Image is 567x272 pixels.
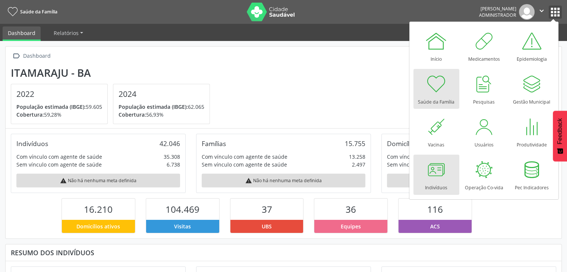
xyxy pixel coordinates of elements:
span: Visitas [174,222,191,230]
i:  [11,51,22,61]
a:  Dashboard [11,51,52,61]
a: Produtividade [509,112,555,152]
div: 2.497 [352,161,365,168]
p: 59.605 [16,103,102,111]
button:  [535,4,549,20]
div: Não há nenhuma meta definida [16,174,180,187]
span: População estimada (IBGE): [16,103,86,110]
div: 6.738 [167,161,180,168]
div: Itamaraju - BA [11,67,215,79]
span: 37 [262,203,272,215]
span: Feedback [557,118,563,144]
a: Vacinas [413,112,459,152]
span: Administrador [479,12,516,18]
div: Não há nenhuma meta definida [202,174,365,187]
span: UBS [262,222,272,230]
span: Cobertura: [16,111,44,118]
div: Sem vínculo com agente de saúde [16,161,102,168]
span: Relatórios [54,29,79,37]
a: Relatórios [48,26,88,39]
span: 104.469 [166,203,199,215]
a: Início [413,26,459,66]
div: Com vínculo com agente de saúde [387,153,473,161]
div: Não há nenhuma meta definida [387,174,551,187]
a: Indivíduos [413,155,459,194]
button: apps [549,6,562,19]
a: Saúde da Família [413,69,459,109]
div: Sem vínculo com agente de saúde [202,161,287,168]
div: Famílias [202,139,226,148]
span: Cobertura: [119,111,146,118]
span: 16.210 [84,203,113,215]
a: Gestão Municipal [509,69,555,109]
div: Domicílios [387,139,418,148]
span: 116 [427,203,443,215]
a: Pesquisas [461,69,507,109]
button: Feedback - Mostrar pesquisa [553,111,567,161]
a: Dashboard [3,26,41,41]
i: warning [245,177,252,184]
span: Saúde da Família [20,9,57,15]
div: Com vínculo com agente de saúde [202,153,287,161]
a: Operação Co-vida [461,155,507,194]
div: Dashboard [22,51,52,61]
i: warning [60,177,67,184]
div: Com vínculo com agente de saúde [16,153,102,161]
span: ACS [430,222,440,230]
a: Epidemiologia [509,26,555,66]
span: População estimada (IBGE): [119,103,188,110]
div: 13.258 [349,153,365,161]
p: 59,28% [16,111,102,118]
span: 36 [346,203,356,215]
div: 15.755 [345,139,365,148]
span: Domicílios ativos [76,222,120,230]
img: img [519,4,535,20]
i:  [538,7,546,15]
a: Saúde da Família [5,6,57,18]
div: 42.046 [160,139,180,148]
div: Resumo dos indivíduos [11,249,556,257]
a: Pec Indicadores [509,155,555,194]
h4: 2022 [16,89,102,99]
p: 56,93% [119,111,204,118]
div: [PERSON_NAME] [479,6,516,12]
div: 35.308 [164,153,180,161]
div: Indivíduos [16,139,48,148]
p: 62.065 [119,103,204,111]
span: Equipes [341,222,361,230]
h4: 2024 [119,89,204,99]
a: Medicamentos [461,26,507,66]
div: Sem vínculo com agente de saúde [387,161,472,168]
a: Usuários [461,112,507,152]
